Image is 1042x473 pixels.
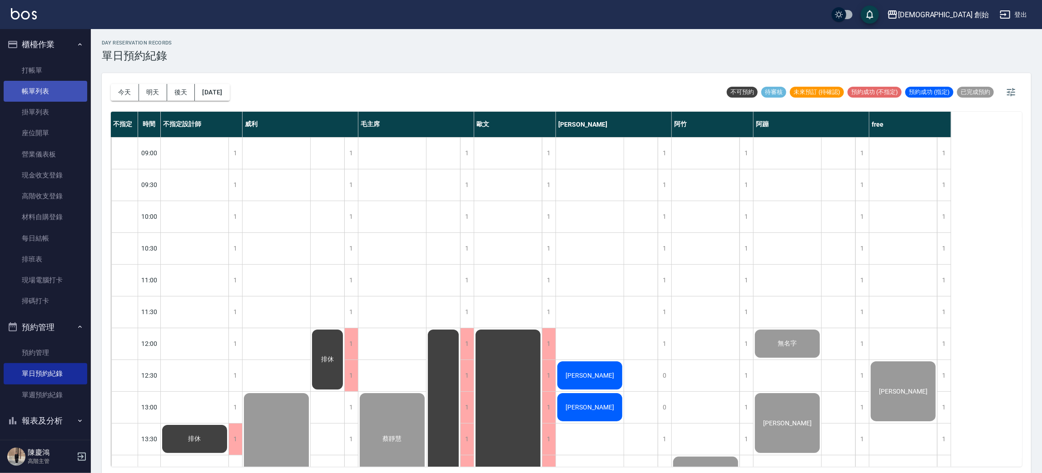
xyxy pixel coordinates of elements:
div: 11:00 [138,264,161,296]
div: 1 [228,360,242,391]
div: 1 [937,233,951,264]
div: 1 [855,201,869,232]
div: 1 [344,265,358,296]
a: 掃碼打卡 [4,291,87,311]
div: 1 [937,360,951,391]
div: 1 [460,138,474,169]
button: [DATE] [195,84,229,101]
div: 1 [739,392,753,423]
div: 1 [542,328,556,360]
div: 1 [739,138,753,169]
div: 09:00 [138,137,161,169]
div: 1 [937,201,951,232]
img: Logo [11,8,37,20]
div: 1 [228,265,242,296]
button: 登出 [996,6,1031,23]
div: 1 [344,328,358,360]
div: 1 [228,392,242,423]
span: 已完成預約 [957,88,994,96]
div: 1 [937,169,951,201]
div: 1 [460,296,474,328]
div: 1 [937,392,951,423]
div: [DEMOGRAPHIC_DATA] 創始 [898,9,989,20]
span: 排休 [187,435,203,443]
div: 1 [739,360,753,391]
button: 報表及分析 [4,409,87,433]
div: 1 [542,392,556,423]
span: 蔡靜慧 [381,435,404,443]
div: 1 [228,424,242,455]
div: 1 [460,328,474,360]
div: 1 [344,392,358,423]
div: free [869,112,951,137]
a: 材料自購登錄 [4,207,87,227]
div: 不指定設計師 [161,112,243,137]
div: 1 [228,169,242,201]
img: Person [7,448,25,466]
div: 1 [542,360,556,391]
a: 高階收支登錄 [4,186,87,207]
div: 1 [855,265,869,296]
button: 預約管理 [4,315,87,339]
a: 排班表 [4,249,87,270]
div: 1 [937,265,951,296]
a: 座位開單 [4,123,87,143]
div: 1 [228,138,242,169]
div: 1 [460,201,474,232]
div: 1 [344,169,358,201]
div: 1 [658,201,671,232]
div: 1 [855,138,869,169]
div: 1 [739,201,753,232]
div: 09:30 [138,169,161,201]
h3: 單日預約紀錄 [102,49,172,62]
div: 阿竹 [672,112,754,137]
div: 1 [460,360,474,391]
button: 櫃檯作業 [4,33,87,56]
div: 1 [228,296,242,328]
div: 1 [855,296,869,328]
div: 1 [542,296,556,328]
h5: 陳慶鴻 [28,448,74,457]
div: 歐文 [474,112,556,137]
a: 預約管理 [4,342,87,363]
div: 1 [460,233,474,264]
button: 客戶管理 [4,432,87,456]
div: 12:00 [138,328,161,360]
a: 現金收支登錄 [4,165,87,186]
div: 1 [542,424,556,455]
span: 預約成功 (指定) [905,88,953,96]
a: 每日結帳 [4,228,87,249]
div: 1 [739,169,753,201]
button: 明天 [139,84,167,101]
div: 1 [658,328,671,360]
div: 1 [344,424,358,455]
div: 1 [739,233,753,264]
h2: day Reservation records [102,40,172,46]
div: 1 [542,233,556,264]
a: 營業儀表板 [4,144,87,165]
div: 1 [855,169,869,201]
button: save [861,5,879,24]
a: 現場電腦打卡 [4,270,87,291]
div: 1 [228,201,242,232]
span: 未來預訂 (待確認) [790,88,844,96]
div: 1 [542,138,556,169]
div: 12:30 [138,360,161,391]
div: 1 [855,233,869,264]
div: 阿蹦 [754,112,869,137]
div: 13:30 [138,423,161,455]
span: 不可預約 [727,88,758,96]
span: 待審核 [761,88,786,96]
div: 1 [937,296,951,328]
div: 1 [937,138,951,169]
div: 不指定 [111,112,138,137]
a: 掛單列表 [4,102,87,123]
div: 1 [542,265,556,296]
div: 時間 [138,112,161,137]
div: 1 [228,233,242,264]
div: 1 [658,296,671,328]
a: 單日預約紀錄 [4,363,87,384]
div: 1 [855,328,869,360]
div: 1 [658,265,671,296]
div: 1 [937,424,951,455]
